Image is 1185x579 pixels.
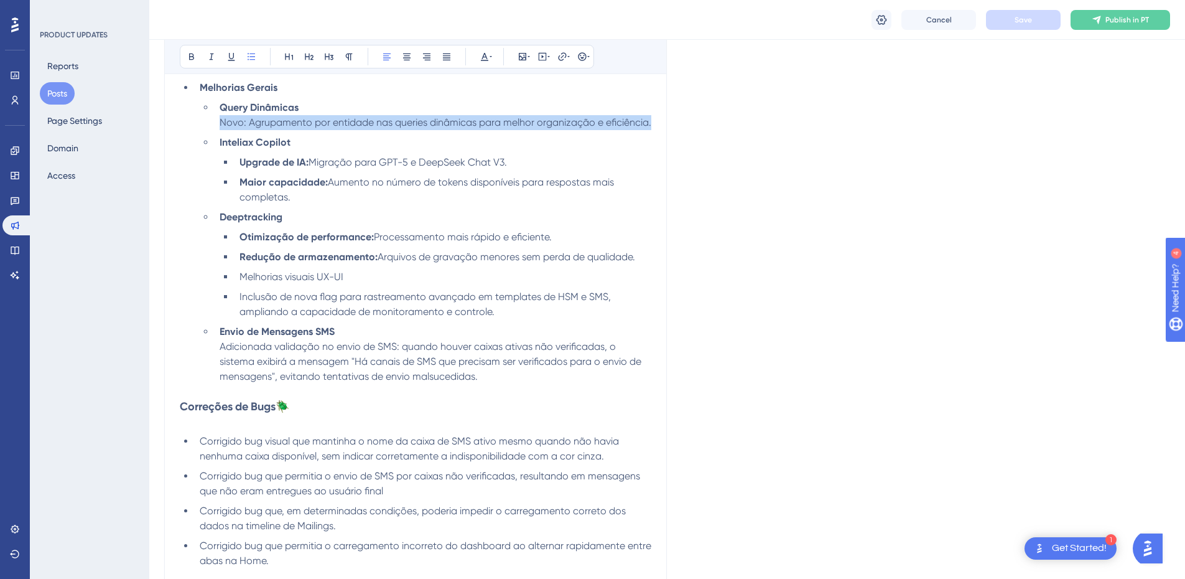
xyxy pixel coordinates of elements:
[986,10,1061,30] button: Save
[1032,541,1047,556] img: launcher-image-alternative-text
[200,470,643,497] span: Corrigido bug que permitia o envio de SMS por caixas não verificadas, resultando em mensagens que...
[1071,10,1170,30] button: Publish in PT
[1105,534,1117,545] div: 1
[29,3,78,18] span: Need Help?
[40,55,86,77] button: Reports
[220,326,335,337] strong: Envio de Mensagens SMS
[200,540,654,567] span: Corrigido bug que permitia o carregamento incorreto do dashboard ao alternar rapidamente entre ab...
[1133,530,1170,567] iframe: UserGuiding AI Assistant Launcher
[40,164,83,187] button: Access
[1105,15,1149,25] span: Publish in PT
[40,137,86,159] button: Domain
[200,505,628,532] span: Corrigido bug que, em determinadas condições, poderia impedir o carregamento correto dos dados na...
[1015,15,1032,25] span: Save
[220,341,644,382] span: Adicionada validação no envio de SMS: quando houver caixas ativas não verificadas, o sistema exib...
[239,271,343,283] span: Melhorias visuais UX-UI
[220,136,290,148] strong: Inteliax Copilot
[239,291,613,318] span: Inclusão de nova flag para rastreamento avançado em templates de HSM e SMS, ampliando a capacidad...
[200,435,621,462] span: Corrigido bug visual que mantinha o nome da caixa de SMS ativo mesmo quando não havia nenhuma cai...
[1025,537,1117,560] div: Open Get Started! checklist, remaining modules: 1
[378,251,635,263] span: Arquivos de gravação menores sem perda de qualidade.
[901,10,976,30] button: Cancel
[239,251,378,263] strong: Redução de armazenamento:
[239,231,374,243] strong: Otimização de performance:
[239,176,328,188] strong: Maior capacidade:
[926,15,952,25] span: Cancel
[40,110,109,132] button: Page Settings
[374,231,552,243] span: Processamento mais rápido e eficiente.
[40,82,75,105] button: Posts
[239,156,309,168] strong: Upgrade de IA:
[40,30,108,40] div: PRODUCT UPDATES
[220,101,299,113] strong: Query Dinâmicas
[200,82,277,93] strong: Melhorias Gerais
[180,400,276,413] strong: Correções de Bugs
[276,400,289,413] span: 🪲
[220,116,651,128] span: Novo: Agrupamento por entidade nas queries dinâmicas para melhor organização e eficiência.
[86,6,90,16] div: 4
[239,176,616,203] span: Aumento no número de tokens disponíveis para respostas mais completas.
[1052,542,1107,555] div: Get Started!
[220,211,282,223] strong: Deeptracking
[309,156,507,168] span: Migração para GPT-5 e DeepSeek Chat V3.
